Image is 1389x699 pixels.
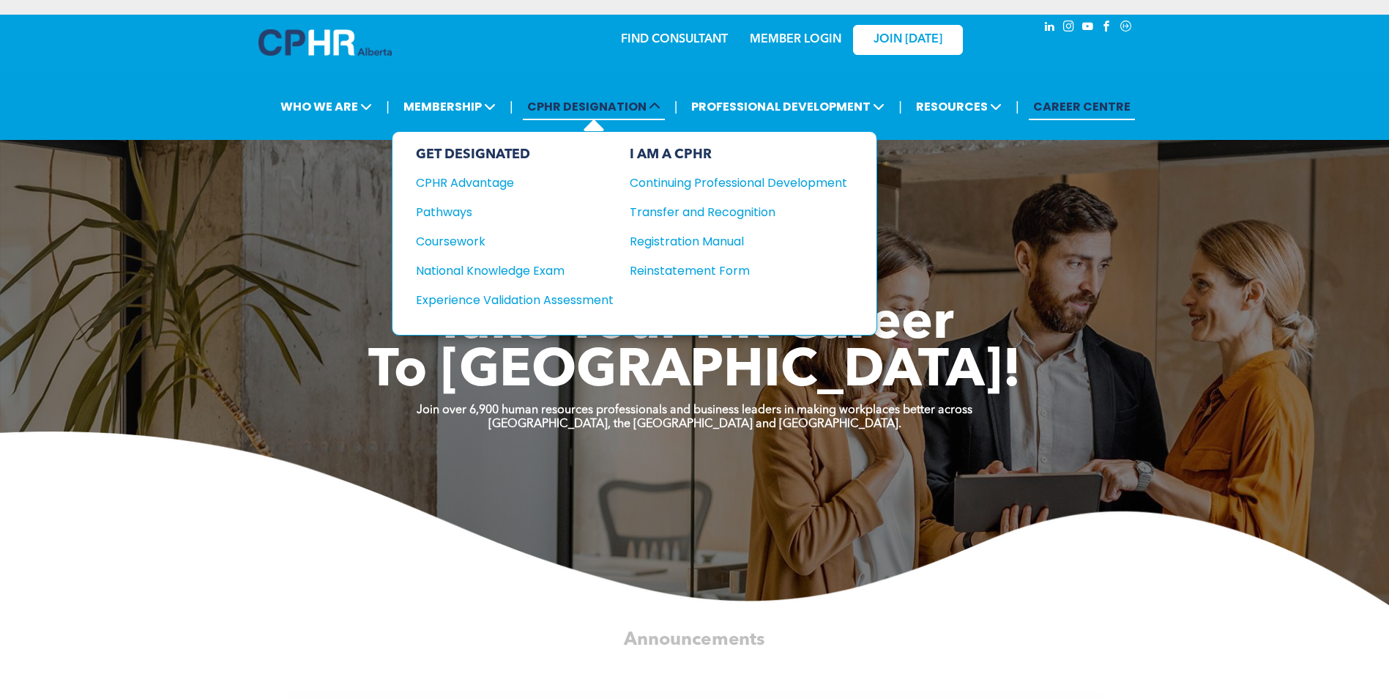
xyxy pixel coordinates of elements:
a: instagram [1061,18,1077,38]
strong: Join over 6,900 human resources professionals and business leaders in making workplaces better ac... [417,404,972,416]
a: linkedin [1042,18,1058,38]
a: FIND CONSULTANT [621,34,728,45]
span: MEMBERSHIP [399,93,500,120]
span: RESOURCES [912,93,1006,120]
strong: [GEOGRAPHIC_DATA], the [GEOGRAPHIC_DATA] and [GEOGRAPHIC_DATA]. [488,418,901,430]
a: CPHR Advantage [416,174,614,192]
div: Transfer and Recognition [630,203,825,221]
span: JOIN [DATE] [874,33,942,47]
span: WHO WE ARE [276,93,376,120]
span: PROFESSIONAL DEVELOPMENT [687,93,889,120]
div: Pathways [416,203,594,221]
div: Coursework [416,232,594,251]
span: Announcements [624,631,764,649]
a: facebook [1099,18,1115,38]
li: | [510,92,513,122]
img: A blue and white logo for cp alberta [258,29,392,56]
div: I AM A CPHR [630,147,847,163]
a: Transfer and Recognition [630,203,847,221]
a: Social network [1118,18,1134,38]
div: CPHR Advantage [416,174,594,192]
li: | [674,92,678,122]
a: Reinstatement Form [630,262,847,280]
li: | [1016,92,1019,122]
div: Reinstatement Form [630,262,825,280]
a: Coursework [416,232,614,251]
div: Experience Validation Assessment [416,291,594,309]
a: National Knowledge Exam [416,262,614,280]
a: Continuing Professional Development [630,174,847,192]
a: Pathways [416,203,614,221]
a: Registration Manual [630,232,847,251]
a: MEMBER LOGIN [750,34,841,45]
li: | [898,92,902,122]
li: | [386,92,390,122]
span: To [GEOGRAPHIC_DATA]! [368,346,1021,399]
span: CPHR DESIGNATION [523,93,665,120]
div: Registration Manual [630,232,825,251]
div: GET DESIGNATED [416,147,614,163]
a: JOIN [DATE] [853,25,963,55]
a: Experience Validation Assessment [416,291,614,309]
div: Continuing Professional Development [630,174,825,192]
a: CAREER CENTRE [1029,93,1135,120]
div: National Knowledge Exam [416,262,594,280]
a: youtube [1080,18,1096,38]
